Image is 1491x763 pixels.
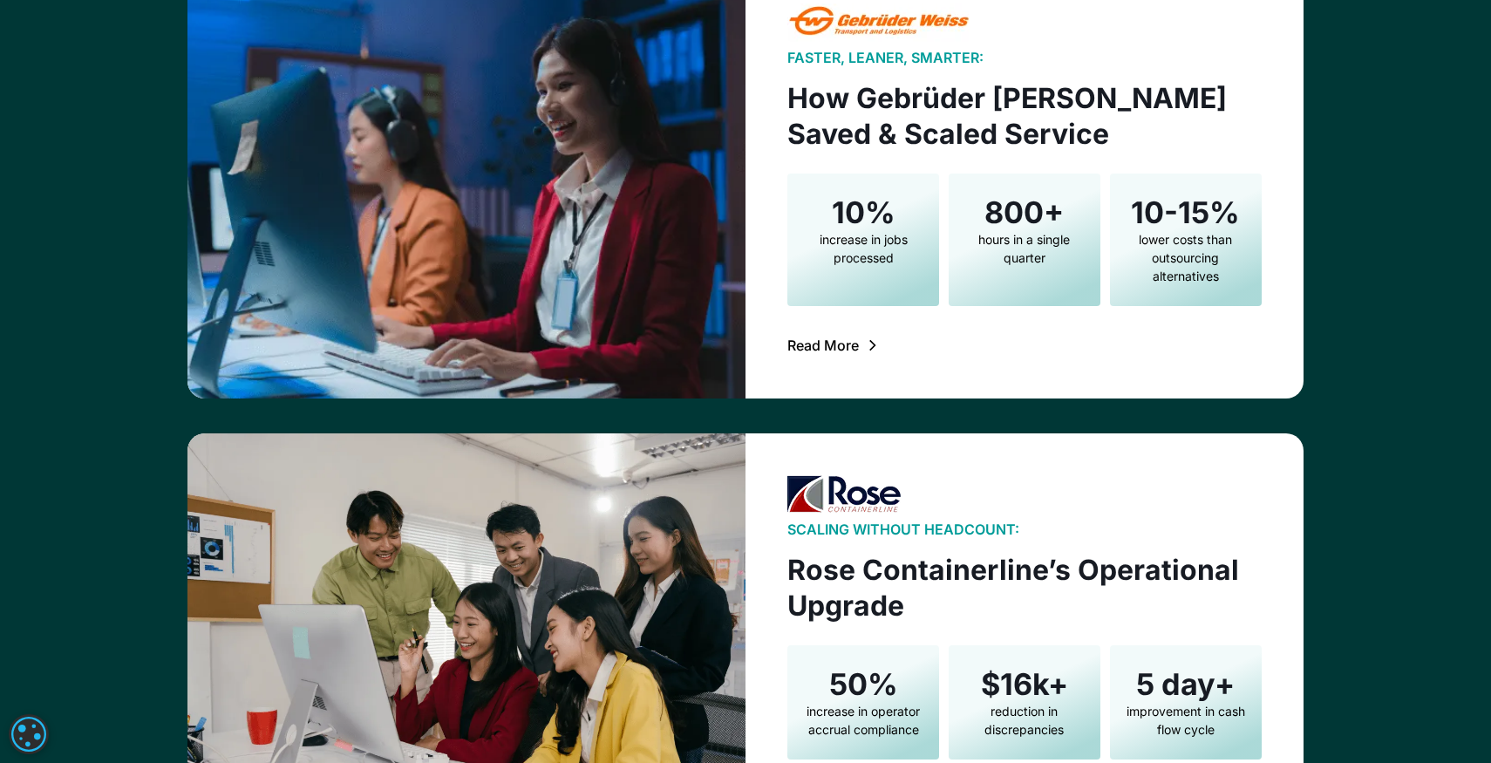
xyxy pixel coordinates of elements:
h3: Rose Containerline’s Operational Upgrade [787,552,1262,624]
h4: 50% [829,666,898,702]
h4: 5 day+ [1136,666,1235,702]
div: increase in operator accrual compliance [798,702,929,739]
div: Faster, Leaner, Smarter: [787,49,984,66]
h3: How Gebrüder [PERSON_NAME] Saved & Scaled Service [787,80,1262,153]
img: Gebruder Weiss Logo [787,3,971,42]
h4: 800+ [984,194,1064,230]
h4: 10% [832,194,895,230]
div: hours in a single quarter [959,230,1090,267]
iframe: Chat Widget [1404,679,1491,763]
div: Scaling Without Headcount: [787,521,1019,538]
div: Read More [787,338,859,352]
div: reduction in discrepancies [959,702,1090,739]
a: Read More [787,334,876,357]
h4: 10-15% [1131,194,1240,230]
div: improvement in cash flow cycle [1120,702,1251,739]
h4: $16k+ [981,666,1068,702]
img: Rose Logo [787,475,901,514]
div: lower costs than outsourcing alternatives [1120,230,1251,285]
div: increase in jobs processed [798,230,929,267]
